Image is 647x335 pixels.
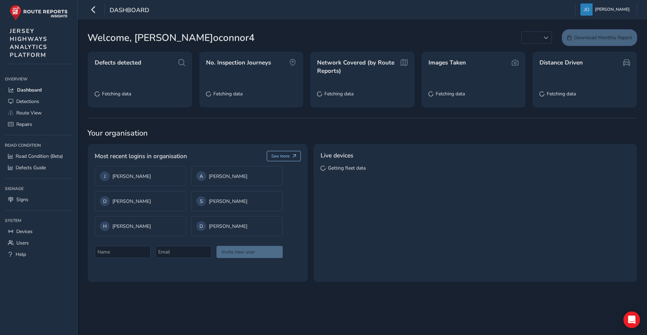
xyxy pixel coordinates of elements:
div: [PERSON_NAME] [100,171,181,181]
span: No. Inspection Journeys [206,59,271,67]
span: Help [16,251,26,258]
span: Your organisation [87,128,637,138]
div: [PERSON_NAME] [196,221,278,231]
img: rr logo [10,5,68,20]
span: JERSEY HIGHWAYS ANALYTICS PLATFORM [10,27,48,59]
span: Most recent logins in organisation [95,152,187,161]
span: Road Condition (Beta) [16,153,63,160]
a: Detections [5,96,73,107]
a: Signs [5,194,73,205]
a: Road Condition (Beta) [5,151,73,162]
span: J [104,173,106,180]
span: Detections [16,98,39,105]
a: Repairs [5,119,73,130]
input: Name [95,246,151,258]
span: S [200,198,203,205]
span: D [103,198,107,205]
span: Fetching data [547,91,576,97]
input: Email [155,246,211,258]
span: Defects Guide [16,164,46,171]
span: Fetching data [324,91,354,97]
div: [PERSON_NAME] [100,221,181,231]
a: Defects Guide [5,162,73,173]
button: See more [267,151,301,161]
span: Dashboard [17,87,42,93]
span: Images Taken [428,59,466,67]
span: Route View [16,110,42,116]
span: Getting fleet data [328,165,366,171]
div: System [5,215,73,226]
a: Devices [5,226,73,237]
span: A [199,173,203,180]
span: H [103,223,107,230]
span: Network Covered (by Route Reports) [317,59,399,75]
span: Live devices [321,151,353,160]
div: [PERSON_NAME] [100,196,181,206]
img: diamond-layout [580,3,593,16]
span: Signs [16,196,28,203]
div: Signage [5,183,73,194]
div: [PERSON_NAME] [196,196,278,206]
div: [PERSON_NAME] [196,171,278,181]
span: Users [16,240,29,246]
span: Dashboard [110,6,149,16]
span: D [199,223,203,230]
span: Fetching data [436,91,465,97]
a: Dashboard [5,84,73,96]
span: Defects detected [95,59,141,67]
a: Route View [5,107,73,119]
a: Help [5,249,73,260]
span: Repairs [16,121,32,128]
span: [PERSON_NAME] [595,3,630,16]
span: Fetching data [102,91,131,97]
span: Devices [16,228,33,235]
span: Fetching data [213,91,242,97]
a: Users [5,237,73,249]
button: [PERSON_NAME] [580,3,632,16]
span: Distance Driven [539,59,583,67]
div: Road Condition [5,140,73,151]
div: Open Intercom Messenger [623,311,640,328]
span: Welcome, [PERSON_NAME]oconnor4 [87,31,255,45]
div: Overview [5,74,73,84]
span: See more [271,153,290,159]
